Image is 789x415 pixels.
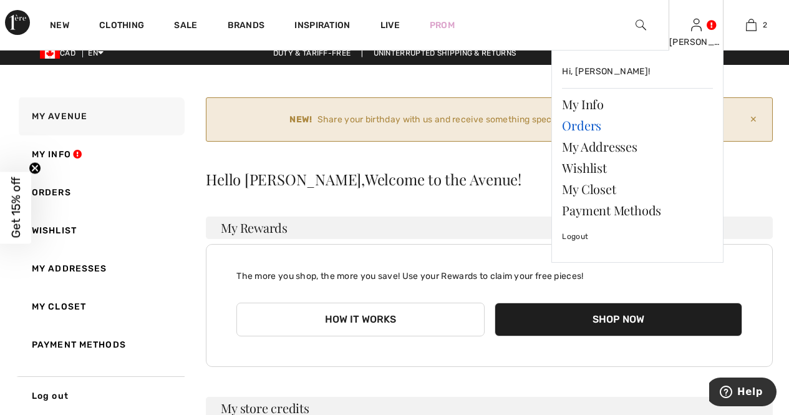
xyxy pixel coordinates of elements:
[724,17,778,32] a: 2
[206,217,773,239] h3: My Rewards
[9,177,23,238] span: Get 15% off
[746,17,757,32] img: My Bag
[236,303,484,336] button: How it works
[294,20,350,33] span: Inspiration
[562,178,713,200] a: My Closet
[206,172,773,187] div: Hello [PERSON_NAME],
[365,172,521,187] span: Welcome to the Avenue!
[88,49,104,57] span: EN
[99,20,144,33] a: Clothing
[562,94,713,115] a: My Info
[16,376,185,415] a: Log out
[562,136,713,157] a: My Addresses
[669,36,724,49] div: [PERSON_NAME]
[495,303,742,336] button: Shop Now
[32,111,87,122] span: My Avenue
[40,49,80,57] span: CAD
[562,66,650,77] span: Hi, [PERSON_NAME]!
[174,20,197,33] a: Sale
[562,221,713,252] a: Logout
[380,19,400,32] a: Live
[562,61,713,83] a: Hi, [PERSON_NAME]!
[216,113,744,126] div: Share your birthday with us and receive something special each year.
[16,135,185,173] a: My Info
[709,378,777,409] iframe: Opens a widget where you can find more information
[29,162,41,174] button: Close teaser
[562,200,713,221] a: Payment Methods
[50,20,69,33] a: New
[16,212,185,250] a: Wishlist
[16,326,185,364] a: Payment Methods
[636,17,646,32] img: search the website
[562,157,713,178] a: Wishlist
[562,115,713,136] a: Orders
[745,108,762,131] span: ✕
[430,19,455,32] a: Prom
[691,17,702,32] img: My Info
[763,19,767,31] span: 2
[5,10,30,35] img: 1ère Avenue
[289,113,312,126] strong: NEW!
[236,260,742,283] p: The more you shop, the more you save! Use your Rewards to claim your free pieces!
[16,173,185,212] a: Orders
[40,49,60,59] img: Canadian Dollar
[228,20,265,33] a: Brands
[16,288,185,326] a: My Closet
[691,19,702,31] a: Sign In
[16,250,185,288] a: My Addresses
